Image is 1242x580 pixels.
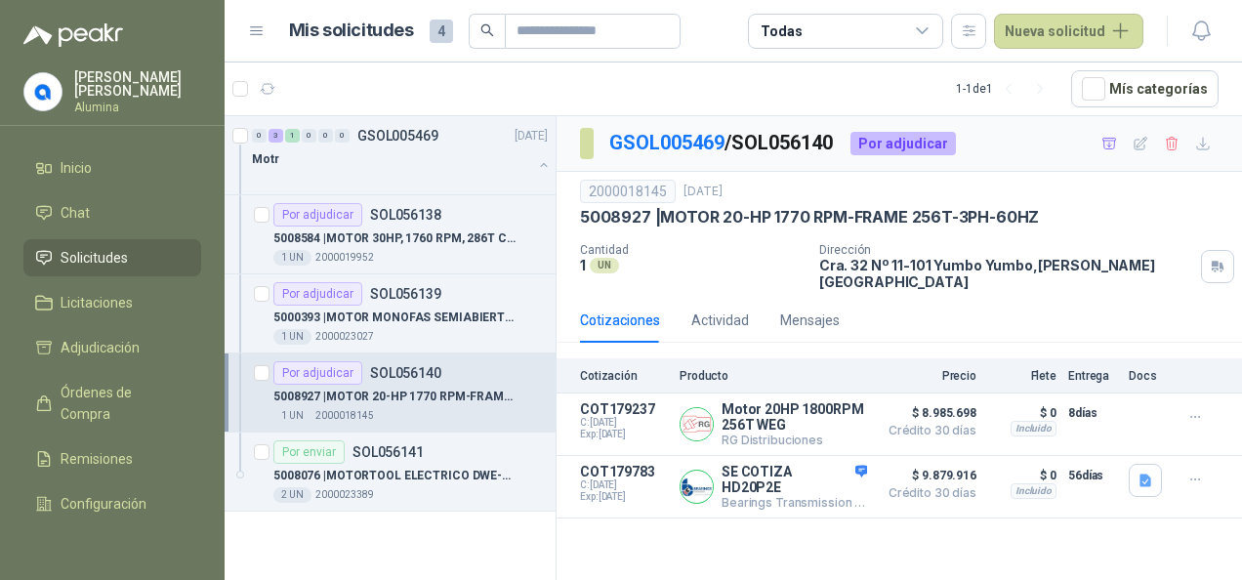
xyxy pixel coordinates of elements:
div: 1 UN [273,329,311,345]
p: [DATE] [683,183,723,201]
p: 56 días [1068,464,1117,487]
span: Licitaciones [61,292,133,313]
button: Mís categorías [1071,70,1219,107]
span: C: [DATE] [580,479,668,491]
p: Docs [1129,369,1168,383]
span: Adjudicación [61,337,140,358]
img: Company Logo [681,471,713,503]
a: Por enviarSOL0561415008076 |MOTORTOOL ELECTRICO DWE-4887 -B32 UN2000023389 [225,433,556,512]
div: Cotizaciones [580,310,660,331]
a: Chat [23,194,201,231]
div: Actividad [691,310,749,331]
p: SOL056140 [370,366,441,380]
p: $ 0 [988,464,1056,487]
div: Por enviar [273,440,345,464]
a: Por adjudicarSOL0561395000393 |MOTOR MONOFAS SEMIABIERTO 2HP 1720RPM1 UN2000023027 [225,274,556,353]
p: Producto [680,369,867,383]
p: 5008076 | MOTORTOOL ELECTRICO DWE-4887 -B3 [273,467,517,485]
p: GSOL005469 [357,129,438,143]
a: 0 3 1 0 0 0 GSOL005469[DATE] Motr [252,124,552,186]
a: Manuales y ayuda [23,530,201,567]
div: Incluido [1011,483,1056,499]
p: RG Distribuciones [722,433,867,447]
p: 2000019952 [315,250,374,266]
div: 0 [252,129,267,143]
div: 1 [285,129,300,143]
span: Chat [61,202,90,224]
p: Flete [988,369,1056,383]
div: Incluido [1011,421,1056,436]
span: Solicitudes [61,247,128,269]
div: Por adjudicar [273,203,362,227]
p: SOL056139 [370,287,441,301]
p: SOL056141 [352,445,424,459]
p: Motr [252,150,279,169]
div: 1 UN [273,250,311,266]
span: Crédito 30 días [879,425,976,436]
p: 5008584 | MOTOR 30HP, 1760 RPM, 286T CAT. EM4104T [273,229,517,248]
button: Nueva solicitud [994,14,1143,49]
a: Órdenes de Compra [23,374,201,433]
p: Motor 20HP 1800RPM 256T WEG [722,401,867,433]
p: $ 0 [988,401,1056,425]
span: 4 [430,20,453,43]
p: [DATE] [515,127,548,145]
span: Inicio [61,157,92,179]
span: $ 8.985.698 [879,401,976,425]
span: Órdenes de Compra [61,382,183,425]
span: $ 9.879.916 [879,464,976,487]
p: Cra. 32 Nº 11-101 Yumbo Yumbo , [PERSON_NAME][GEOGRAPHIC_DATA] [819,257,1193,290]
a: Por adjudicarSOL0561385008584 |MOTOR 30HP, 1760 RPM, 286T CAT. EM4104T1 UN2000019952 [225,195,556,274]
img: Company Logo [681,408,713,440]
p: 5000393 | MOTOR MONOFAS SEMIABIERTO 2HP 1720RPM [273,309,517,327]
a: Licitaciones [23,284,201,321]
div: 1 - 1 de 1 [956,73,1056,104]
p: Alumina [74,102,201,113]
img: Logo peakr [23,23,123,47]
span: Remisiones [61,448,133,470]
p: 8 días [1068,401,1117,425]
div: 0 [318,129,333,143]
a: Remisiones [23,440,201,477]
p: Bearings Transmission Colombia Ltda [722,495,867,510]
p: Dirección [819,243,1193,257]
p: / SOL056140 [609,128,835,158]
a: Inicio [23,149,201,186]
span: Configuración [61,493,146,515]
div: 1 UN [273,408,311,424]
span: Crédito 30 días [879,487,976,499]
p: Entrega [1068,369,1117,383]
p: Cotización [580,369,668,383]
p: COT179783 [580,464,668,479]
a: Configuración [23,485,201,522]
a: GSOL005469 [609,131,724,154]
p: SOL056138 [370,208,441,222]
p: [PERSON_NAME] [PERSON_NAME] [74,70,201,98]
div: UN [590,258,619,273]
a: Adjudicación [23,329,201,366]
div: 2000018145 [580,180,676,203]
div: 0 [335,129,350,143]
p: Precio [879,369,976,383]
div: Por adjudicar [850,132,956,155]
div: Todas [761,21,802,42]
div: Por adjudicar [273,361,362,385]
p: 5008927 | MOTOR 20-HP 1770 RPM-FRAME 256T-3PH-60HZ [580,207,1039,228]
h1: Mis solicitudes [289,17,414,45]
a: Por adjudicarSOL0561405008927 |MOTOR 20-HP 1770 RPM-FRAME 256T-3PH-60HZ1 UN2000018145 [225,353,556,433]
span: Exp: [DATE] [580,491,668,503]
p: 5008927 | MOTOR 20-HP 1770 RPM-FRAME 256T-3PH-60HZ [273,388,517,406]
span: search [480,23,494,37]
p: 2000023389 [315,487,374,503]
div: 2 UN [273,487,311,503]
p: 2000018145 [315,408,374,424]
p: SE COTIZA HD20P2E [722,464,867,495]
p: Cantidad [580,243,804,257]
p: 2000023027 [315,329,374,345]
div: 0 [302,129,316,143]
div: 3 [269,129,283,143]
a: Solicitudes [23,239,201,276]
span: Exp: [DATE] [580,429,668,440]
span: C: [DATE] [580,417,668,429]
p: COT179237 [580,401,668,417]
